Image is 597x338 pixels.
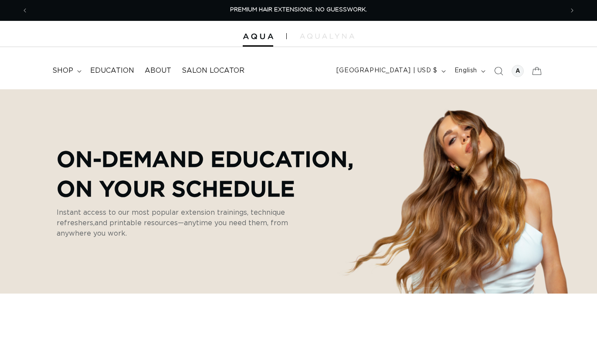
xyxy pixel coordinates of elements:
[489,61,508,81] summary: Search
[455,66,477,75] span: English
[47,61,85,81] summary: shop
[52,66,73,75] span: shop
[336,66,438,75] span: [GEOGRAPHIC_DATA] | USD $
[300,34,354,39] img: aqualyna.com
[57,207,309,239] p: Instant access to our most popular extension trainings, technique refreshers,and printable resour...
[230,7,367,13] span: PREMIUM HAIR EXTENSIONS. NO GUESSWORK.
[176,61,250,81] a: Salon Locator
[139,61,176,81] a: About
[563,2,582,19] button: Next announcement
[90,66,134,75] span: Education
[145,66,171,75] span: About
[182,66,244,75] span: Salon Locator
[57,144,353,203] p: On-Demand Education, On Your Schedule
[85,61,139,81] a: Education
[331,63,449,79] button: [GEOGRAPHIC_DATA] | USD $
[449,63,489,79] button: English
[243,34,273,40] img: Aqua Hair Extensions
[15,2,34,19] button: Previous announcement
